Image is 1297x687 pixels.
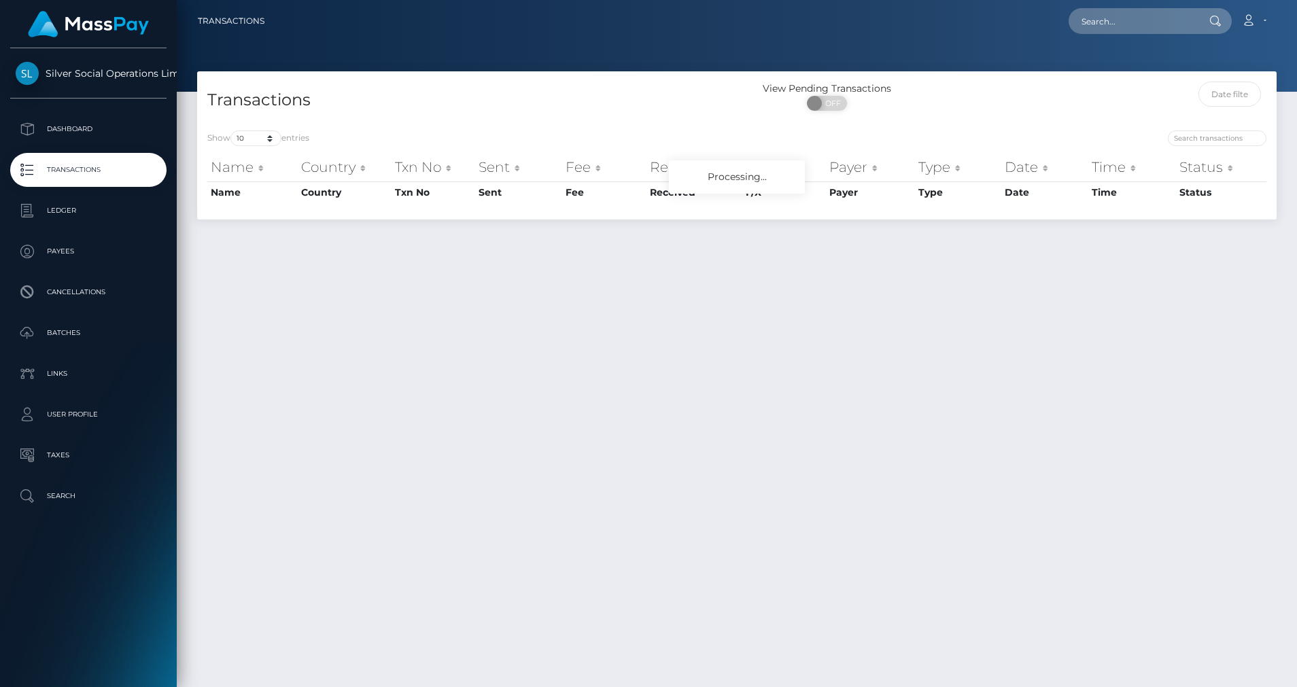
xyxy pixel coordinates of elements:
a: Search [10,479,167,513]
th: Sent [475,154,561,181]
a: Links [10,357,167,391]
p: Batches [16,323,161,343]
p: Links [16,364,161,384]
th: Fee [562,181,646,203]
p: User Profile [16,404,161,425]
a: Transactions [198,7,264,35]
th: Type [915,181,1002,203]
a: Payees [10,234,167,268]
p: Cancellations [16,282,161,302]
input: Date filter [1198,82,1261,107]
th: Payer [826,154,914,181]
th: F/X [742,154,826,181]
p: Taxes [16,445,161,465]
span: OFF [814,96,848,111]
th: Status [1176,154,1266,181]
p: Search [16,486,161,506]
th: Payer [826,181,914,203]
th: Txn No [392,154,476,181]
th: Time [1088,181,1176,203]
p: Ledger [16,200,161,221]
a: Batches [10,316,167,350]
img: MassPay Logo [28,11,149,37]
a: Dashboard [10,112,167,146]
th: Date [1001,154,1088,181]
th: Txn No [392,181,476,203]
th: Date [1001,181,1088,203]
div: View Pending Transactions [737,82,917,96]
a: Cancellations [10,275,167,309]
a: Transactions [10,153,167,187]
th: Name [207,181,298,203]
h4: Transactions [207,88,727,112]
th: Sent [475,181,561,203]
th: Time [1088,154,1176,181]
th: Country [298,181,392,203]
a: Taxes [10,438,167,472]
a: Ledger [10,194,167,228]
a: User Profile [10,398,167,431]
th: Received [646,181,742,203]
label: Show entries [207,130,309,146]
th: Country [298,154,392,181]
span: Silver Social Operations Limited [10,67,167,80]
p: Payees [16,241,161,262]
th: Status [1176,181,1266,203]
th: Received [646,154,742,181]
th: Type [915,154,1002,181]
img: Silver Social Operations Limited [16,62,39,85]
th: Name [207,154,298,181]
p: Transactions [16,160,161,180]
input: Search... [1069,8,1196,34]
p: Dashboard [16,119,161,139]
th: Fee [562,154,646,181]
div: Processing... [669,160,805,194]
input: Search transactions [1168,130,1266,146]
select: Showentries [230,130,281,146]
